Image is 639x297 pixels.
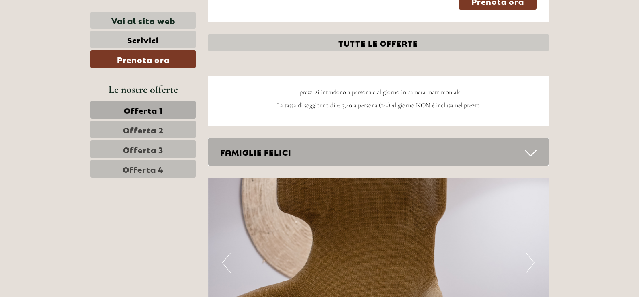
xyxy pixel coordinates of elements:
span: Offerta 3 [123,143,163,155]
span: Offerta 4 [123,163,164,174]
button: Next [526,253,535,273]
span: Offerta 1 [124,104,163,115]
a: Vai al sito web [90,12,196,29]
span: I prezzi si intendono a persona e al giorno in camera matrimoniale [296,88,461,96]
a: Scrivici [90,31,196,48]
span: Offerta 2 [123,124,164,135]
span: La tassa di soggiorno di € 3,40 a persona (14+) al giorno NON è inclusa nel prezzo [277,101,480,109]
a: TUTTE LE OFFERTE [208,34,549,51]
div: Le nostre offerte [90,82,196,97]
button: Invia [269,208,317,226]
div: Buon giorno, come possiamo aiutarla? [6,22,111,46]
div: FAMIGLIE FELICI [208,138,549,166]
button: Previous [222,253,231,273]
small: 14:28 [12,39,107,45]
div: [GEOGRAPHIC_DATA] [12,23,107,30]
div: martedì [140,6,177,20]
a: Prenota ora [90,50,196,68]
